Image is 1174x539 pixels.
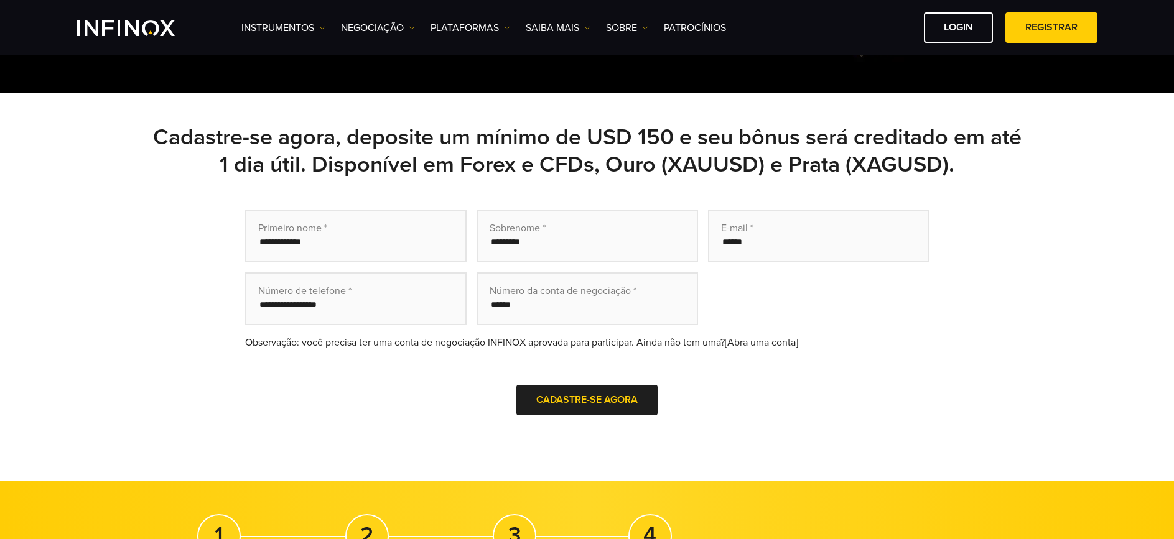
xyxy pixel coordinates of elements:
a: Registrar [1005,12,1097,43]
a: INFINOX Logo [77,20,204,36]
a: Instrumentos [241,21,325,35]
a: PLATAFORMAS [431,21,510,35]
a: Patrocínios [664,21,726,35]
a: SOBRE [606,21,648,35]
a: NEGOCIAÇÃO [341,21,415,35]
span: Cadastre-se agora [536,394,638,406]
h2: Cadastre-se agora, deposite um mínimo de USD 150 e seu bônus será creditado em até 1 dia útil. Di... [152,124,1023,178]
button: Cadastre-se agora [516,385,658,415]
a: Saiba mais [526,21,590,35]
a: [Abra uma conta] [725,336,798,349]
div: Observação: você precisa ter uma conta de negociação INFINOX aprovada para participar. Ainda não ... [245,335,929,350]
a: Login [924,12,993,43]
